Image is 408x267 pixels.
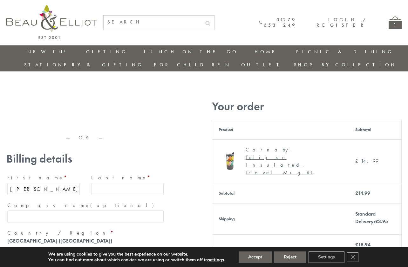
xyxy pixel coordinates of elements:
[241,62,283,68] a: Outlet
[91,173,164,183] label: Last name
[7,173,80,183] label: First name
[355,210,388,225] label: Standard Delivery:
[48,251,225,257] p: We are using cookies to give you the best experience on our website.
[212,204,349,234] th: Shipping
[355,190,358,197] span: £
[239,251,272,263] button: Accept
[86,49,127,55] a: Gifting
[219,148,242,172] img: Carnaby Eclipse Insulated Travel Mug
[375,218,388,225] bdi: 3.95
[7,200,164,210] label: Company name
[255,49,280,55] a: Home
[355,241,371,248] bdi: 18.94
[7,228,164,238] label: Country / Region
[6,135,165,141] p: — OR —
[355,158,361,164] span: £
[375,218,378,225] span: £
[296,49,393,55] a: Picnic & Dining
[154,62,231,68] a: For Children
[316,17,366,28] a: Login / Register
[212,120,349,139] th: Product
[349,120,401,139] th: Subtotal
[212,100,402,113] h3: Your order
[355,190,370,197] bdi: 14.99
[307,169,313,176] strong: × 1
[212,234,349,263] th: Total
[355,158,378,164] bdi: 14.99
[48,257,225,263] p: You can find out more about which cookies we are using or switch them off in .
[5,113,166,129] iframe: Secure express checkout frame
[355,241,358,248] span: £
[389,17,402,29] a: 1
[7,237,112,244] strong: [GEOGRAPHIC_DATA] ([GEOGRAPHIC_DATA])
[294,62,397,68] a: Shop by collection
[5,97,166,113] iframe: Secure express checkout frame
[208,257,224,263] button: settings
[144,49,238,55] a: Lunch On The Go
[347,252,358,262] button: Close GDPR Cookie Banner
[274,251,306,263] button: Reject
[90,202,158,209] span: (optional)
[6,152,165,165] h3: Billing details
[6,5,97,39] img: logo
[24,62,143,68] a: Stationery & Gifting
[27,49,70,55] a: New in!
[259,17,297,28] a: 01279 653 249
[219,146,343,177] a: Carnaby Eclipse Insulated Travel Mug Carnaby Eclipse Insulated Travel Mug× 1
[246,146,338,177] div: Carnaby Eclipse Insulated Travel Mug
[104,16,201,29] input: SEARCH
[212,183,349,204] th: Subtotal
[309,251,344,263] button: Settings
